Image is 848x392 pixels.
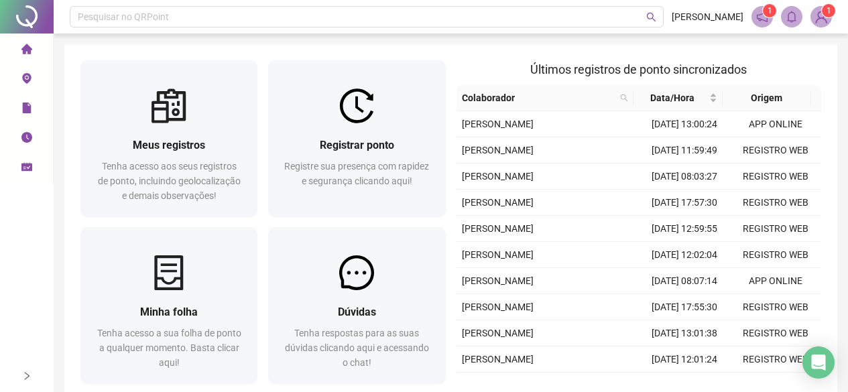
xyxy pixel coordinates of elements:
[639,164,730,190] td: [DATE] 08:03:27
[768,6,772,15] span: 1
[639,268,730,294] td: [DATE] 08:07:14
[320,139,394,151] span: Registrar ponto
[639,90,706,105] span: Data/Hora
[811,7,831,27] img: 84753
[633,85,722,111] th: Data/Hora
[730,268,821,294] td: APP ONLINE
[730,320,821,346] td: REGISTRO WEB
[730,294,821,320] td: REGISTRO WEB
[462,119,534,129] span: [PERSON_NAME]
[730,242,821,268] td: REGISTRO WEB
[723,85,811,111] th: Origem
[338,306,376,318] span: Dúvidas
[639,294,730,320] td: [DATE] 17:55:30
[98,161,241,201] span: Tenha acesso aos seus registros de ponto, incluindo geolocalização e demais observações!
[639,216,730,242] td: [DATE] 12:59:55
[21,96,32,123] span: file
[730,137,821,164] td: REGISTRO WEB
[462,223,534,234] span: [PERSON_NAME]
[462,90,615,105] span: Colaborador
[646,12,656,22] span: search
[786,11,798,23] span: bell
[133,139,205,151] span: Meus registros
[617,88,631,108] span: search
[21,126,32,153] span: clock-circle
[639,137,730,164] td: [DATE] 11:59:49
[763,4,776,17] sup: 1
[268,60,445,216] a: Registrar pontoRegistre sua presença com rapidez e segurança clicando aqui!
[462,302,534,312] span: [PERSON_NAME]
[730,111,821,137] td: APP ONLINE
[822,4,835,17] sup: Atualize o seu contato no menu Meus Dados
[462,275,534,286] span: [PERSON_NAME]
[21,67,32,94] span: environment
[639,111,730,137] td: [DATE] 13:00:24
[97,328,241,368] span: Tenha acesso a sua folha de ponto a qualquer momento. Basta clicar aqui!
[284,161,429,186] span: Registre sua presença com rapidez e segurança clicando aqui!
[639,320,730,346] td: [DATE] 13:01:38
[462,249,534,260] span: [PERSON_NAME]
[285,328,429,368] span: Tenha respostas para as suas dúvidas clicando aqui e acessando o chat!
[462,354,534,365] span: [PERSON_NAME]
[730,216,821,242] td: REGISTRO WEB
[462,171,534,182] span: [PERSON_NAME]
[530,62,747,76] span: Últimos registros de ponto sincronizados
[730,164,821,190] td: REGISTRO WEB
[80,60,257,216] a: Meus registrosTenha acesso aos seus registros de ponto, incluindo geolocalização e demais observa...
[268,227,445,383] a: DúvidasTenha respostas para as suas dúvidas clicando aqui e acessando o chat!
[639,346,730,373] td: [DATE] 12:01:24
[620,94,628,102] span: search
[639,190,730,216] td: [DATE] 17:57:30
[639,242,730,268] td: [DATE] 12:02:04
[21,155,32,182] span: schedule
[672,9,743,24] span: [PERSON_NAME]
[462,197,534,208] span: [PERSON_NAME]
[22,371,32,381] span: right
[21,38,32,64] span: home
[730,190,821,216] td: REGISTRO WEB
[730,346,821,373] td: REGISTRO WEB
[462,145,534,155] span: [PERSON_NAME]
[462,328,534,338] span: [PERSON_NAME]
[80,227,257,383] a: Minha folhaTenha acesso a sua folha de ponto a qualquer momento. Basta clicar aqui!
[827,6,831,15] span: 1
[140,306,198,318] span: Minha folha
[756,11,768,23] span: notification
[802,346,835,379] div: Open Intercom Messenger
